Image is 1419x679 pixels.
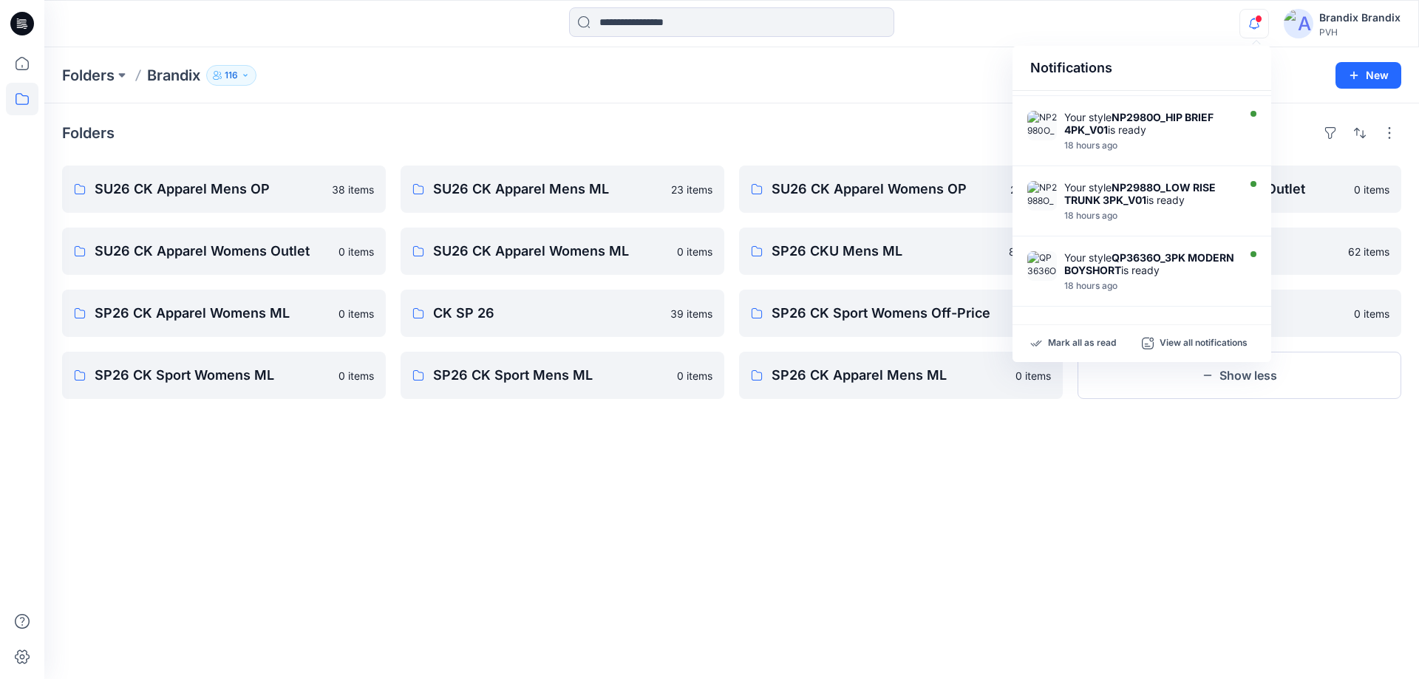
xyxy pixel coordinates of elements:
[1064,111,1214,136] strong: NP2980O_HIP BRIEF 4PK_V01
[677,368,712,383] p: 0 items
[739,228,1063,275] a: SP26 CKU Mens ML88 items
[772,365,1007,386] p: SP26 CK Apparel Mens ML
[401,290,724,337] a: CK SP 2639 items
[433,365,668,386] p: SP26 CK Sport Mens ML
[1010,182,1051,197] p: 27 items
[1064,140,1234,151] div: Friday, August 15, 2025 11:47
[1027,181,1057,211] img: NP2988O_LOW RISE TRUNK 3PK_V01
[1064,111,1234,136] div: Your style is ready
[670,306,712,321] p: 39 items
[95,179,323,199] p: SU26 CK Apparel Mens OP
[1013,46,1271,91] div: Notifications
[1319,27,1401,38] div: PVH
[433,241,668,262] p: SU26 CK Apparel Womens ML
[1354,306,1389,321] p: 0 items
[62,124,115,142] h4: Folders
[338,244,374,259] p: 0 items
[433,303,661,324] p: CK SP 26
[433,179,662,199] p: SU26 CK Apparel Mens ML
[225,67,238,83] p: 116
[1078,352,1401,399] button: Show less
[1015,368,1051,383] p: 0 items
[1009,244,1051,259] p: 88 items
[95,365,330,386] p: SP26 CK Sport Womens ML
[401,166,724,213] a: SU26 CK Apparel Mens ML23 items
[1048,337,1116,350] p: Mark all as read
[62,352,386,399] a: SP26 CK Sport Womens ML0 items
[772,241,1000,262] p: SP26 CKU Mens ML
[95,241,330,262] p: SU26 CK Apparel Womens Outlet
[147,65,200,86] p: Brandix
[1160,337,1248,350] p: View all notifications
[1027,251,1057,281] img: QP3636O_3PK MODERN BOYSHORT
[671,182,712,197] p: 23 items
[677,244,712,259] p: 0 items
[1064,281,1234,291] div: Friday, August 15, 2025 11:25
[1335,62,1401,89] button: New
[1354,182,1389,197] p: 0 items
[332,182,374,197] p: 38 items
[1064,251,1234,276] div: Your style is ready
[1284,9,1313,38] img: avatar
[1319,9,1401,27] div: Brandix Brandix
[401,352,724,399] a: SP26 CK Sport Mens ML0 items
[95,303,330,324] p: SP26 CK Apparel Womens ML
[739,352,1063,399] a: SP26 CK Apparel Mens ML0 items
[206,65,256,86] button: 116
[1064,181,1216,206] strong: NP2988O_LOW RISE TRUNK 3PK_V01
[338,368,374,383] p: 0 items
[1064,211,1234,221] div: Friday, August 15, 2025 11:45
[1064,251,1234,276] strong: QP3636O_3PK MODERN BOYSHORT
[401,228,724,275] a: SU26 CK Apparel Womens ML0 items
[739,166,1063,213] a: SU26 CK Apparel Womens OP27 items
[62,290,386,337] a: SP26 CK Apparel Womens ML0 items
[772,179,1001,199] p: SU26 CK Apparel Womens OP
[1348,244,1389,259] p: 62 items
[1064,181,1234,206] div: Your style is ready
[338,306,374,321] p: 0 items
[772,303,1007,324] p: SP26 CK Sport Womens Off-Price
[1027,111,1057,140] img: NP2980O_HIP BRIEF 4PK_V01
[62,65,115,86] a: Folders
[739,290,1063,337] a: SP26 CK Sport Womens Off-Price0 items
[62,228,386,275] a: SU26 CK Apparel Womens Outlet0 items
[62,166,386,213] a: SU26 CK Apparel Mens OP38 items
